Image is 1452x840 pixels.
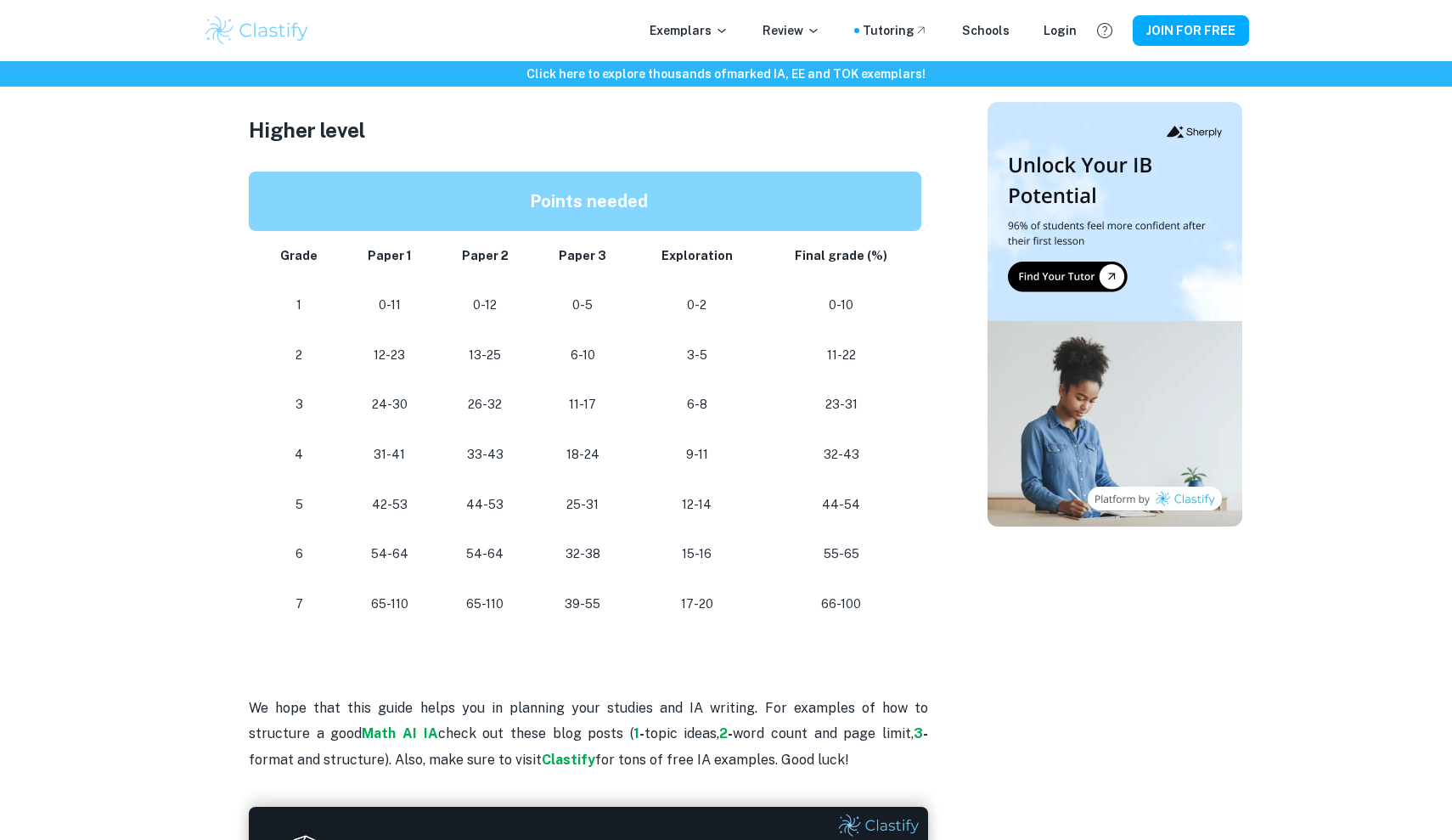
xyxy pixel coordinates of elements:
[450,294,520,317] p: 0-12
[548,344,619,367] p: 6-10
[775,443,908,466] p: 32-43
[775,593,908,616] p: 66-100
[645,543,748,566] p: 15-16
[633,725,639,741] a: 1
[203,14,311,48] img: Clastify logo
[639,725,644,741] strong: -
[450,344,520,367] p: 13-25
[1090,16,1119,45] button: Help and Feedback
[728,725,733,741] strong: -
[269,593,329,616] p: 7
[548,493,619,516] p: 25-31
[357,393,424,416] p: 24-30
[269,543,329,566] p: 6
[548,543,619,566] p: 32-38
[357,344,424,367] p: 12-23
[775,493,908,516] p: 44-54
[775,393,908,416] p: 23-31
[357,443,424,466] p: 31-41
[914,725,923,741] a: 3
[368,249,412,262] strong: Paper 1
[450,543,520,566] p: 54-64
[357,593,424,616] p: 65-110
[1044,21,1077,40] a: Login
[559,249,606,262] strong: Paper 3
[450,493,520,516] p: 44-53
[548,593,619,616] p: 39-55
[661,249,733,262] strong: Exploration
[269,393,329,416] p: 3
[269,294,329,317] p: 1
[645,443,748,466] p: 9-11
[775,543,908,566] p: 55-65
[645,294,748,317] p: 0-2
[450,393,520,416] p: 26-32
[775,294,908,317] p: 0-10
[530,191,648,211] strong: Points needed
[280,249,318,262] strong: Grade
[3,65,1449,83] h6: Click here to explore thousands of marked IA, EE and TOK exemplars !
[357,543,424,566] p: 54-64
[645,393,748,416] p: 6-8
[645,593,748,616] p: 17-20
[269,493,329,516] p: 5
[645,493,748,516] p: 12-14
[269,344,329,367] p: 2
[863,21,928,40] a: Tutoring
[548,443,619,466] p: 18-24
[650,21,729,40] p: Exemplars
[775,344,908,367] p: 11-22
[357,493,424,516] p: 42-53
[923,725,928,741] strong: -
[542,752,595,768] a: Clastify
[1133,15,1249,46] button: JOIN FOR FREE
[719,725,728,741] a: 2
[548,294,619,317] p: 0-5
[988,102,1242,527] img: Thumbnail
[269,443,329,466] p: 4
[645,344,748,367] p: 3-5
[548,393,619,416] p: 11-17
[249,696,928,773] p: We hope that this guide helps you in planning your studies and IA writing. For examples of how to...
[362,725,437,741] a: Math AI IA
[795,249,887,262] strong: Final grade (%)
[763,21,820,40] p: Review
[450,593,520,616] p: 65-110
[962,21,1010,40] a: Schools
[357,294,424,317] p: 0-11
[249,115,928,145] h3: Higher level
[450,443,520,466] p: 33-43
[462,249,509,262] strong: Paper 2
